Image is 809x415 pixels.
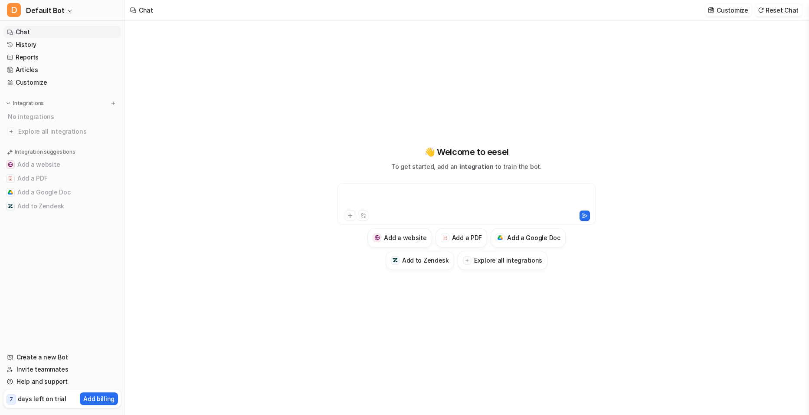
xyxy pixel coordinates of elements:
h3: Add to Zendesk [402,256,449,265]
img: menu_add.svg [110,100,116,106]
p: days left on trial [18,394,66,403]
a: Explore all integrations [3,125,121,138]
button: Integrations [3,99,46,108]
button: Add a Google DocAdd a Google Doc [3,185,121,199]
img: expand menu [5,100,11,106]
p: Integration suggestions [15,148,75,156]
button: Add a Google DocAdd a Google Doc [491,228,566,247]
p: Customize [717,6,748,15]
p: 7 [10,395,13,403]
div: No integrations [5,109,121,124]
button: Add to ZendeskAdd to Zendesk [386,251,454,270]
img: Add a Google Doc [498,235,503,240]
button: Customize [705,4,751,16]
div: Chat [139,6,153,15]
span: D [7,3,21,17]
a: Help and support [3,375,121,388]
a: Customize [3,76,121,89]
button: Add to ZendeskAdd to Zendesk [3,199,121,213]
a: Chat [3,26,121,38]
img: Add to Zendesk [393,257,398,263]
a: Create a new Bot [3,351,121,363]
p: Integrations [13,100,44,107]
h3: Explore all integrations [474,256,542,265]
button: Explore all integrations [458,251,547,270]
a: Reports [3,51,121,63]
img: Add a PDF [8,176,13,181]
button: Add a websiteAdd a website [3,158,121,171]
a: Invite teammates [3,363,121,375]
button: Reset Chat [755,4,802,16]
img: Add a Google Doc [8,190,13,195]
p: 👋 Welcome to eesel [424,145,509,158]
p: Add billing [83,394,115,403]
button: Add a PDFAdd a PDF [3,171,121,185]
img: Add a website [8,162,13,167]
h3: Add a PDF [452,233,482,242]
span: integration [459,163,494,170]
button: Add a websiteAdd a website [367,228,432,247]
img: Add a website [374,235,380,240]
img: Add to Zendesk [8,204,13,209]
a: Articles [3,64,121,76]
p: To get started, add an to train the bot. [391,162,541,171]
h3: Add a Google Doc [507,233,560,242]
span: Default Bot [26,4,65,16]
button: Add billing [80,392,118,405]
a: History [3,39,121,51]
span: Explore all integrations [18,125,118,138]
img: explore all integrations [7,127,16,136]
img: customize [708,7,714,13]
h3: Add a website [384,233,426,242]
img: Add a PDF [442,235,448,240]
button: Add a PDFAdd a PDF [436,228,487,247]
img: reset [758,7,764,13]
